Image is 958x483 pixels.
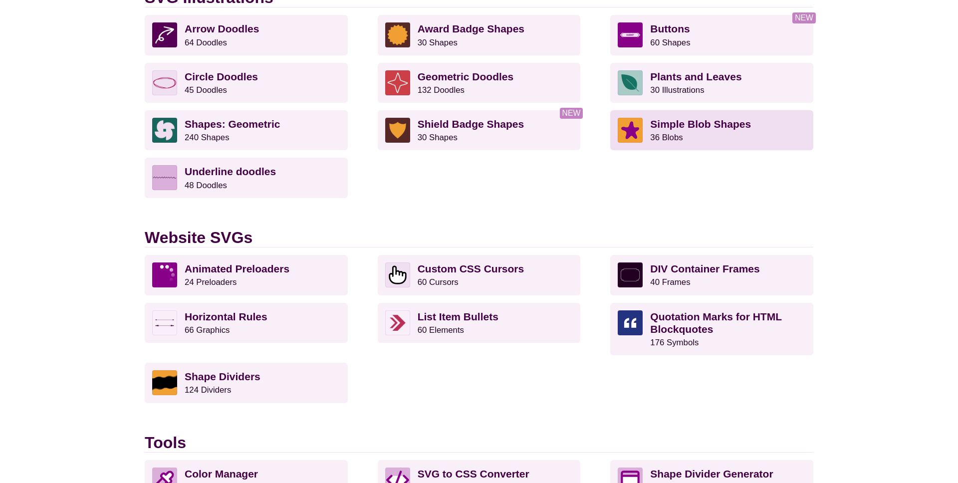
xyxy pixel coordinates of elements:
strong: Color Manager [185,468,258,480]
strong: Circle Doodles [185,71,258,82]
small: 45 Doodles [185,85,227,95]
strong: Shape Dividers [185,371,260,382]
strong: Arrow Doodles [185,23,259,34]
a: Horizontal Rules66 Graphics [145,303,348,343]
small: 66 Graphics [185,325,230,335]
strong: Shapes: Geometric [185,118,280,130]
a: DIV Container Frames40 Frames [610,255,813,295]
strong: Award Badge Shapes [418,23,524,34]
img: twisting arrow [152,22,177,47]
h2: Website SVGs [145,228,813,247]
small: 64 Doodles [185,38,227,47]
h2: Tools [145,433,813,453]
a: Simple Blob Shapes36 Blobs [610,110,813,150]
a: Shapes: Geometric240 Shapes [145,110,348,150]
strong: Horizontal Rules [185,311,267,322]
small: 36 Blobs [650,133,683,142]
img: Award Badge Shape [385,22,410,47]
img: button with arrow caps [618,22,643,47]
strong: Shield Badge Shapes [418,118,524,130]
a: Arrow Doodles64 Doodles [145,15,348,55]
a: Shield Badge Shapes30 Shapes [378,110,581,150]
small: 30 Shapes [418,133,458,142]
strong: Buttons [650,23,690,34]
strong: Animated Preloaders [185,263,289,274]
img: Shield Badge Shape [385,118,410,143]
small: 240 Shapes [185,133,230,142]
img: starfish blob [618,118,643,143]
a: Circle Doodles45 Doodles [145,63,348,103]
img: open quotation mark square and round [618,310,643,335]
strong: Custom CSS Cursors [418,263,524,274]
small: 60 Elements [418,325,464,335]
img: vector leaf [618,70,643,95]
img: Waves section divider [152,370,177,395]
img: spinning loading animation fading dots in circle [152,262,177,287]
a: List Item Bullets60 Elements [378,303,581,343]
strong: Underline doodles [185,166,276,177]
a: Underline doodles48 Doodles [145,158,348,198]
a: Custom CSS Cursors60 Cursors [378,255,581,295]
img: fancy vintage frame [618,262,643,287]
small: 24 Preloaders [185,277,237,287]
small: 40 Frames [650,277,690,287]
small: 132 Doodles [418,85,465,95]
strong: Simple Blob Shapes [650,118,751,130]
small: 124 Dividers [185,385,231,395]
small: 60 Shapes [650,38,690,47]
a: Quotation Marks for HTML Blockquotes176 Symbols [610,303,813,356]
img: hand-drawn underline waves [152,165,177,190]
img: Dual chevrons icon [385,310,410,335]
strong: Quotation Marks for HTML Blockquotes [650,311,781,335]
a: Animated Preloaders24 Preloaders [145,255,348,295]
strong: List Item Bullets [418,311,498,322]
small: 48 Doodles [185,181,227,190]
small: 30 Shapes [418,38,458,47]
small: 176 Symbols [650,338,699,347]
small: 30 Illustrations [650,85,704,95]
img: svg double circle [152,70,177,95]
a: Shape Dividers124 Dividers [145,363,348,403]
a: Plants and Leaves30 Illustrations [610,63,813,103]
small: 60 Cursors [418,277,459,287]
strong: SVG to CSS Converter [418,468,529,480]
a: Award Badge Shapes30 Shapes [378,15,581,55]
img: Hand pointer icon [385,262,410,287]
img: Arrowhead caps on a horizontal rule line [152,310,177,335]
strong: Shape Divider Generator [650,468,773,480]
img: hand-drawn star outline doodle [385,70,410,95]
img: pinwheel shape made of half circles over green background [152,118,177,143]
a: Geometric Doodles132 Doodles [378,63,581,103]
strong: Geometric Doodles [418,71,514,82]
strong: DIV Container Frames [650,263,759,274]
a: Buttons60 Shapes [610,15,813,55]
strong: Plants and Leaves [650,71,741,82]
